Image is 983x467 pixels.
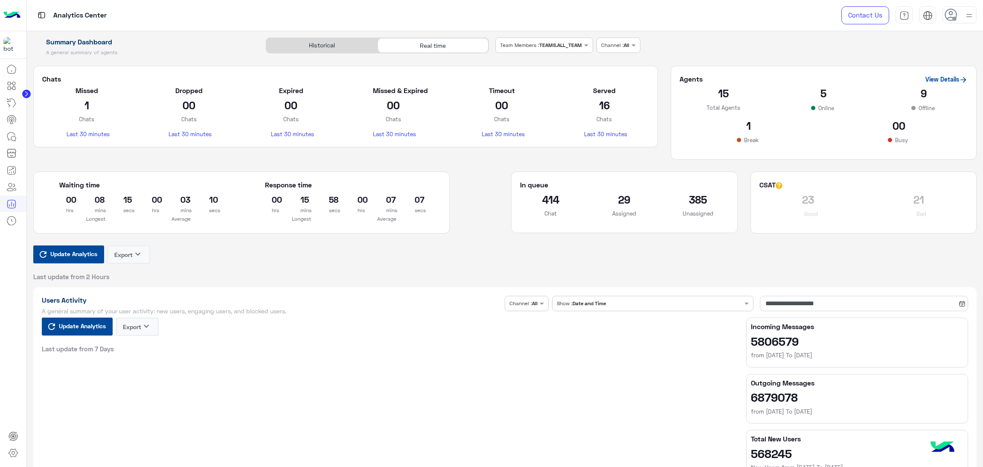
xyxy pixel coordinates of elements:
[42,318,113,336] button: Update Analytics
[180,206,182,215] p: mins
[123,206,125,215] p: secs
[67,86,107,95] h5: Missed
[209,193,210,206] h2: 10
[42,344,114,353] span: Last update from 7 Days
[594,193,655,206] h2: 29
[751,322,963,331] h5: Incoming Messages
[209,206,210,215] p: secs
[751,379,963,387] h5: Outgoing Messages
[141,321,151,331] i: keyboard_arrow_down
[624,42,629,48] b: All
[373,98,413,112] h2: 00
[67,98,107,112] h2: 1
[33,49,256,56] h5: A general summary of agents
[358,206,359,215] p: hrs
[680,119,817,132] h2: 1
[896,6,913,24] a: tab
[668,193,729,206] h2: 385
[584,130,625,138] p: Last 30 minutes
[415,193,416,206] h2: 07
[668,209,729,218] p: Unassigned
[482,86,522,95] h5: Timeout
[870,193,968,206] h2: 21
[751,435,963,443] h5: Total New Users
[36,10,47,20] img: tab
[53,10,107,21] p: Analytics Center
[33,272,110,281] span: Last update from 2 Hours
[152,206,153,215] p: hrs
[329,193,330,206] h2: 58
[265,215,338,223] p: Longest
[584,86,625,95] h5: Served
[169,115,209,123] p: Chats
[680,103,767,112] p: Total Agents
[373,115,413,123] p: Chats
[57,320,108,332] span: Update Analytics
[95,206,96,215] p: mins
[742,136,760,144] p: Break
[915,210,928,218] p: Bad
[373,130,413,138] p: Last 30 minutes
[42,308,502,315] h5: A general summary of your user activity: new users, engaging users, and blocked users.
[33,38,256,46] h1: Summary Dashboard
[751,407,963,416] h6: from [DATE] To [DATE]
[759,181,782,189] h5: CSAT
[923,11,933,20] img: tab
[386,206,387,215] p: mins
[300,206,302,215] p: mins
[59,181,218,189] h5: Waiting time
[169,98,209,112] h2: 00
[803,210,820,218] p: Good
[594,209,655,218] p: Assigned
[180,193,182,206] h2: 03
[917,104,936,112] p: Offline
[133,249,143,259] i: keyboard_arrow_down
[67,130,107,138] p: Last 30 minutes
[3,6,20,24] img: Logo
[830,119,968,132] h2: 00
[780,86,867,100] h2: 5
[925,76,968,83] a: View Details
[751,351,963,359] h6: from [DATE] To [DATE]
[123,193,125,206] h2: 15
[893,136,910,144] p: Busy
[373,86,413,95] h5: Missed & Expired
[95,193,96,206] h2: 08
[108,245,150,264] button: Exportkeyboard_arrow_down
[42,296,502,304] h1: Users Activity
[751,390,963,404] h2: 6879078
[680,75,703,83] h5: Agents
[520,209,581,218] p: Chat
[48,248,99,260] span: Update Analytics
[539,42,582,48] b: TEAMS.ALL_TEAM
[680,86,767,100] h2: 15
[482,115,522,123] p: Chats
[152,193,153,206] h2: 00
[271,98,311,112] h2: 00
[272,193,273,206] h2: 00
[265,181,312,189] h5: Response time
[751,447,963,460] h2: 568245
[59,215,132,223] p: Longest
[329,206,330,215] p: secs
[520,193,581,206] h2: 414
[300,193,302,206] h2: 15
[33,245,104,263] button: Update Analytics
[584,115,625,123] p: Chats
[169,86,209,95] h5: Dropped
[271,130,311,138] p: Last 30 minutes
[386,193,387,206] h2: 07
[272,206,273,215] p: hrs
[378,38,489,53] div: Real time
[266,38,377,53] div: Historical
[169,130,209,138] p: Last 30 minutes
[145,215,218,223] p: Average
[841,6,889,24] a: Contact Us
[116,318,159,336] button: Exportkeyboard_arrow_down
[817,104,836,112] p: Online
[3,37,19,53] img: 1403182699927242
[271,86,311,95] h5: Expired
[880,86,968,100] h2: 9
[415,206,416,215] p: secs
[899,11,909,20] img: tab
